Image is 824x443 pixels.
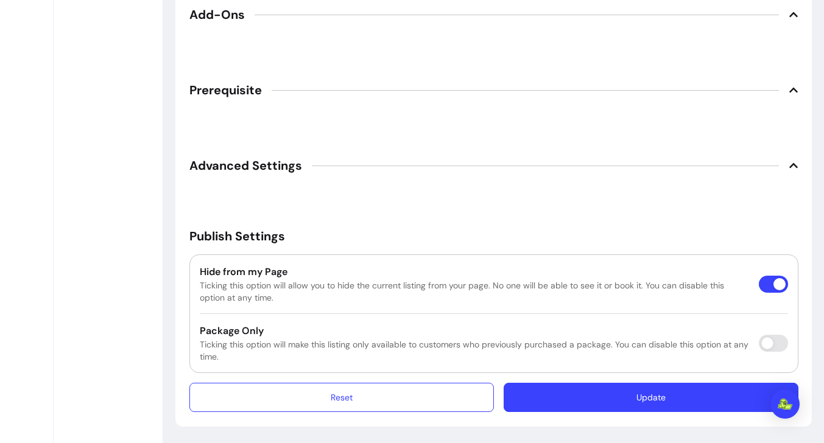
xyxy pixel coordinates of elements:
div: Open Intercom Messenger [770,389,800,419]
button: Update [504,383,798,412]
p: Package Only [200,324,749,338]
p: Hide from my Page [200,265,749,279]
span: Prerequisite [189,82,262,99]
p: Ticking this option will allow you to hide the current listing from your page. No one will be abl... [200,279,749,304]
h5: Publish Settings [189,228,798,245]
p: Ticking this option will make this listing only available to customers who previously purchased a... [200,338,749,363]
span: Add-Ons [189,6,245,23]
span: Advanced Settings [189,157,302,174]
button: Reset [189,383,495,412]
